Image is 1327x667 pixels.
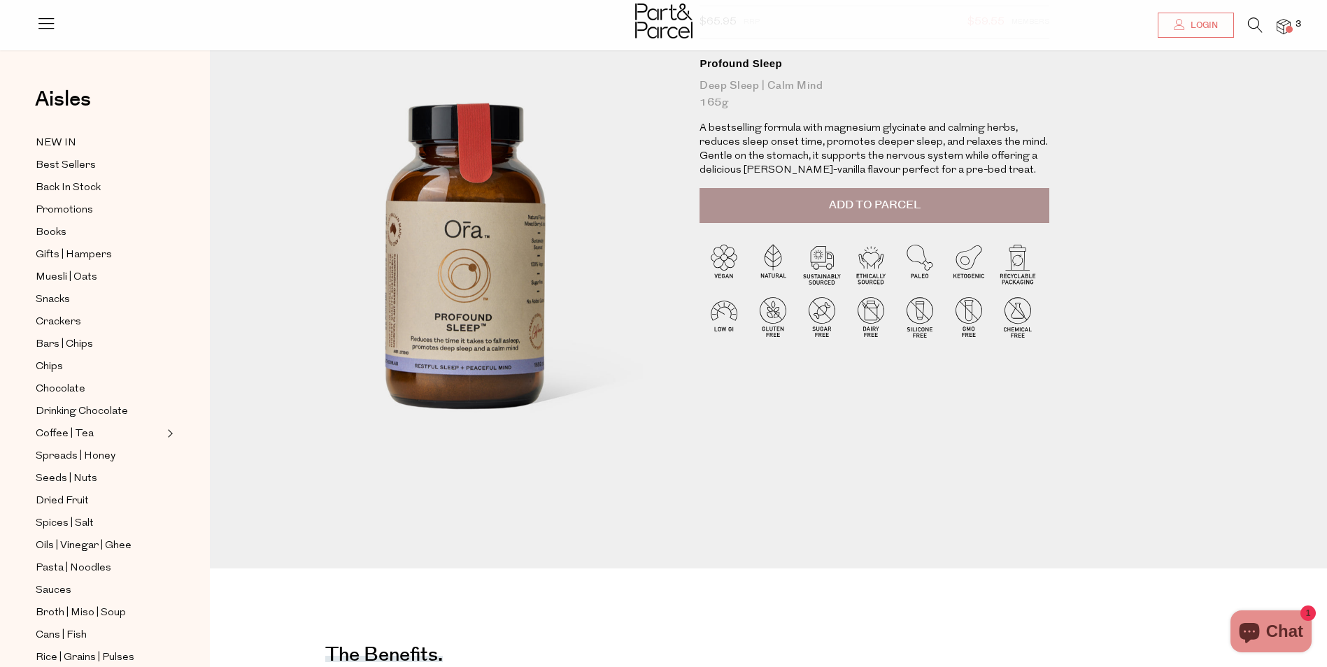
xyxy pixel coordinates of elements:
[829,197,921,213] span: Add to Parcel
[993,239,1042,288] img: P_P-ICONS-Live_Bec_V11_Recyclable_Packaging.svg
[36,224,66,241] span: Books
[36,537,163,554] a: Oils | Vinegar | Ghee
[36,649,163,666] a: Rice | Grains | Pulses
[36,247,112,264] span: Gifts | Hampers
[36,403,163,420] a: Drinking Chocolate
[895,239,944,288] img: P_P-ICONS-Live_Bec_V11_Paleo.svg
[36,380,163,398] a: Chocolate
[36,314,81,331] span: Crackers
[700,57,1049,71] div: Profound Sleep
[748,239,797,288] img: P_P-ICONS-Live_Bec_V11_Natural.svg
[35,89,91,124] a: Aisles
[36,626,163,644] a: Cans | Fish
[35,84,91,115] span: Aisles
[36,425,163,443] a: Coffee | Tea
[36,336,163,353] a: Bars | Chips
[36,224,163,241] a: Books
[36,134,163,152] a: NEW IN
[36,179,163,196] a: Back In Stock
[797,239,846,288] img: P_P-ICONS-Live_Bec_V11_Sustainable_Sourced.svg
[36,246,163,264] a: Gifts | Hampers
[36,202,93,219] span: Promotions
[993,292,1042,341] img: P_P-ICONS-Live_Bec_V11_Chemical_Free.svg
[36,359,63,375] span: Chips
[36,135,76,152] span: NEW IN
[36,201,163,219] a: Promotions
[36,358,163,375] a: Chips
[1187,20,1218,31] span: Login
[895,292,944,341] img: P_P-ICONS-Live_Bec_V11_Silicone_Free.svg
[700,122,1049,178] p: A bestselling formula with magnesium glycinate and calming herbs, reduces sleep onset time, promo...
[36,292,70,308] span: Snacks
[846,239,895,288] img: P_P-ICONS-Live_Bec_V11_Ethically_Sourced.svg
[700,239,748,288] img: P_P-ICONS-Live_Bec_V11_Vegan.svg
[1158,13,1234,38] a: Login
[700,292,748,341] img: P_P-ICONS-Live_Bec_V11_Low_Gi.svg
[700,188,1049,223] button: Add to Parcel
[36,605,126,622] span: Broth | Miso | Soup
[1292,18,1305,31] span: 3
[846,292,895,341] img: P_P-ICONS-Live_Bec_V11_Dairy_Free.svg
[36,582,71,599] span: Sauces
[36,447,163,465] a: Spreads | Honey
[164,425,173,442] button: Expand/Collapse Coffee | Tea
[36,582,163,599] a: Sauces
[1277,19,1291,34] a: 3
[36,604,163,622] a: Broth | Miso | Soup
[36,560,111,577] span: Pasta | Noodles
[36,426,94,443] span: Coffee | Tea
[36,471,97,487] span: Seeds | Nuts
[1226,610,1316,656] inbox-online-store-chat: Shopify online store chat
[36,470,163,487] a: Seeds | Nuts
[36,493,89,510] span: Dried Fruit
[36,538,132,554] span: Oils | Vinegar | Ghee
[36,157,96,174] span: Best Sellers
[36,336,93,353] span: Bars | Chips
[36,515,163,532] a: Spices | Salt
[36,180,101,196] span: Back In Stock
[36,269,97,286] span: Muesli | Oats
[36,448,115,465] span: Spreads | Honey
[36,291,163,308] a: Snacks
[325,652,443,662] h4: The benefits.
[36,650,134,666] span: Rice | Grains | Pulses
[944,239,993,288] img: P_P-ICONS-Live_Bec_V11_Ketogenic.svg
[36,157,163,174] a: Best Sellers
[944,292,993,341] img: P_P-ICONS-Live_Bec_V11_GMO_Free.svg
[36,515,94,532] span: Spices | Salt
[36,381,85,398] span: Chocolate
[635,3,693,38] img: Part&Parcel
[797,292,846,341] img: P_P-ICONS-Live_Bec_V11_Sugar_Free.svg
[36,313,163,331] a: Crackers
[36,268,163,286] a: Muesli | Oats
[36,403,128,420] span: Drinking Chocolate
[36,627,87,644] span: Cans | Fish
[36,492,163,510] a: Dried Fruit
[748,292,797,341] img: P_P-ICONS-Live_Bec_V11_Gluten_Free.svg
[36,559,163,577] a: Pasta | Noodles
[700,78,1049,111] div: Deep Sleep | Calm Mind 165g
